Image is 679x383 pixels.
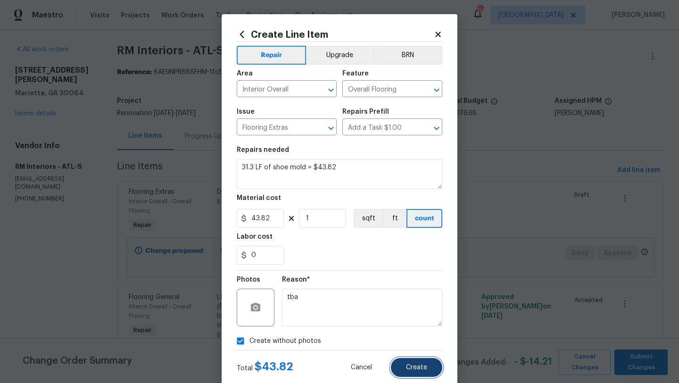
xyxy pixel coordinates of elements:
[354,209,383,228] button: sqft
[282,289,442,326] textarea: tba
[406,364,427,371] span: Create
[306,46,373,65] button: Upgrade
[237,108,255,115] h5: Issue
[406,209,442,228] button: count
[237,233,273,240] h5: Labor cost
[237,147,289,153] h5: Repairs needed
[237,70,253,77] h5: Area
[255,361,293,372] span: $ 43.82
[249,336,321,346] span: Create without photos
[342,108,389,115] h5: Repairs Prefill
[373,46,442,65] button: BRN
[237,159,442,189] textarea: 31.3 LF of shoe mold = $43.82
[430,122,443,135] button: Open
[336,358,387,377] button: Cancel
[383,209,406,228] button: ft
[237,276,260,283] h5: Photos
[342,70,369,77] h5: Feature
[282,276,310,283] h5: Reason*
[430,83,443,97] button: Open
[237,362,293,373] div: Total
[351,364,372,371] span: Cancel
[391,358,442,377] button: Create
[324,83,338,97] button: Open
[237,46,306,65] button: Repair
[237,195,281,201] h5: Material cost
[237,29,434,40] h2: Create Line Item
[324,122,338,135] button: Open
